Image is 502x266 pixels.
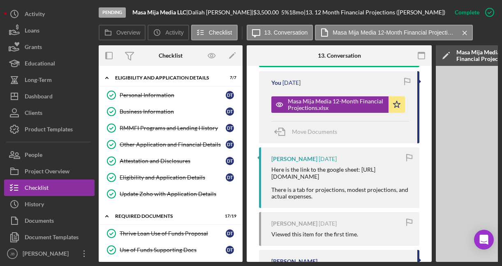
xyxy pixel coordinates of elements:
div: Daliah [PERSON_NAME] | [188,9,253,16]
time: 2025-08-19 23:45 [319,156,337,162]
a: Use of Funds Supporting DocsDT [103,242,238,258]
span: Move Documents [292,128,337,135]
button: Checklist [4,180,95,196]
div: You [271,79,281,86]
div: 17 / 19 [222,214,236,219]
div: 7 / 7 [222,75,236,80]
a: RMMFI Programs and Lending HistoryDT [103,120,238,136]
div: Long-Term [25,72,52,90]
div: [PERSON_NAME] [21,245,74,264]
button: Activity [4,6,95,22]
b: Masa Mija Media LLC [132,9,186,16]
div: Open Intercom Messenger [474,230,494,250]
div: D T [226,246,234,254]
button: Checklist [191,25,238,40]
a: Attestation and DisclosuresDT [103,153,238,169]
button: Move Documents [271,121,345,142]
button: Documents [4,212,95,229]
button: JB[PERSON_NAME] [4,245,95,262]
button: History [4,196,95,212]
time: 2025-08-19 23:08 [319,220,337,227]
a: Loans [4,22,95,39]
button: People [4,147,95,163]
div: Business Information [120,108,226,115]
div: [PERSON_NAME] [271,258,317,265]
text: JB [10,252,14,256]
label: Activity [165,29,183,36]
div: Grants [25,39,42,57]
div: 18 mo [289,9,304,16]
div: Eligibility and Application Details [120,174,226,181]
div: Eligibility and Application Details [115,75,216,80]
div: Checklist [25,180,49,198]
div: Other Application and Financial Details [120,141,226,148]
button: Clients [4,105,95,121]
button: 13. Conversation [247,25,313,40]
div: 13. Conversation [318,52,361,59]
div: Use of Funds Supporting Docs [120,247,226,253]
div: D T [226,157,234,165]
button: Grants [4,39,95,55]
button: Product Templates [4,121,95,138]
div: REQUIRED DOCUMENTS [115,214,216,219]
label: Masa Mija Media 12-Month Financial Projections.xlsx [333,29,456,36]
a: Other Application and Financial DetailsDT [103,136,238,153]
div: D T [226,91,234,99]
button: Dashboard [4,88,95,105]
div: Activity [25,6,45,24]
div: D T [226,173,234,182]
a: Business InformationDT [103,103,238,120]
time: 2025-08-22 17:42 [282,79,301,86]
div: Update Zoho with Application Details [120,191,238,197]
div: Here is the link to the google sheet: [URL][DOMAIN_NAME] There is a tab for projections, modest p... [271,166,411,199]
div: History [25,196,44,215]
div: Personal Information [120,92,226,98]
button: Overview [99,25,146,40]
button: Masa Mija Media 12-Month Financial Projections.xlsx [315,25,473,40]
div: Loans [25,22,39,41]
div: Thrive Loan Use of Funds Proposal [120,230,226,237]
div: RMMFI Programs and Lending History [120,125,226,131]
a: Eligibility and Application DetailsDT [103,169,238,186]
a: Update Zoho with Application Details [103,186,238,202]
button: Complete [446,4,498,21]
a: Project Overview [4,163,95,180]
div: | [132,9,188,16]
div: [PERSON_NAME] [271,156,317,162]
a: Personal InformationDT [103,87,238,103]
label: Overview [116,29,140,36]
button: Activity [148,25,189,40]
div: Masa Mija Media 12-Month Financial Projections.xlsx [288,98,384,111]
div: Viewed this item for the first time. [271,231,358,238]
div: Documents [25,212,54,231]
div: People [25,147,42,165]
div: $3,500.00 [253,9,281,16]
button: Masa Mija Media 12-Month Financial Projections.xlsx [271,96,405,113]
div: Document Templates [25,229,79,247]
div: Complete [455,4,479,21]
button: Educational [4,55,95,72]
div: Clients [25,105,42,123]
div: Project Overview [25,163,69,182]
div: [PERSON_NAME] [271,220,317,227]
div: Pending [99,7,126,18]
div: D T [226,107,234,116]
div: Educational [25,55,55,74]
label: 13. Conversation [264,29,308,36]
div: Product Templates [25,121,73,140]
button: Document Templates [4,229,95,245]
button: Long-Term [4,72,95,88]
a: Thrive Loan Use of Funds ProposalDT [103,225,238,242]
